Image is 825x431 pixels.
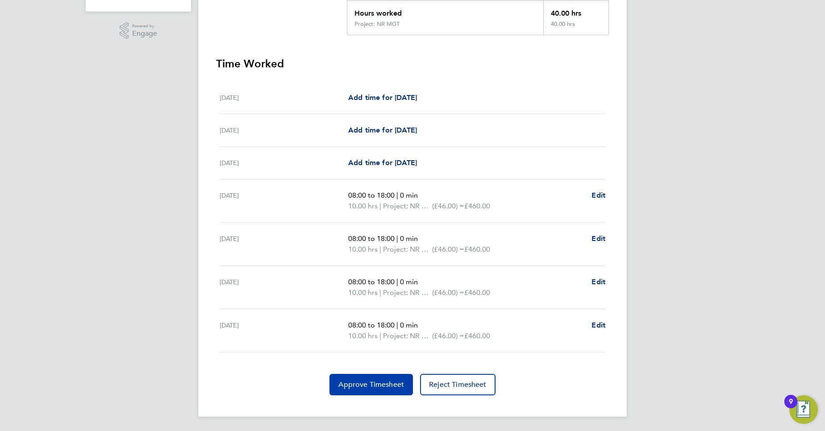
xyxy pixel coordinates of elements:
div: [DATE] [220,320,348,341]
span: 08:00 to 18:00 [348,321,395,329]
span: Approve Timesheet [338,380,404,389]
div: Hours worked [347,1,543,21]
span: | [396,234,398,243]
span: 08:00 to 18:00 [348,191,395,199]
span: | [379,202,381,210]
div: 9 [789,402,793,413]
a: Edit [592,190,605,201]
span: 10.00 hrs [348,245,378,253]
a: Powered byEngage [120,22,158,39]
span: Reject Timesheet [429,380,487,389]
span: Add time for [DATE] [348,158,417,167]
span: 08:00 to 18:00 [348,234,395,243]
span: Project: NR MGT [383,244,432,255]
span: (£46.00) = [432,332,464,340]
span: Powered by [132,22,157,30]
button: Reject Timesheet [420,374,496,395]
span: (£46.00) = [432,245,464,253]
span: (£46.00) = [432,202,464,210]
span: | [396,321,398,329]
div: [DATE] [220,233,348,255]
span: Project: NR MGT [383,331,432,341]
span: £460.00 [464,332,490,340]
span: Edit [592,278,605,286]
span: | [379,288,381,297]
button: Approve Timesheet [329,374,413,395]
a: Edit [592,233,605,244]
div: 40.00 hrs [543,1,608,21]
div: [DATE] [220,190,348,211]
span: | [379,332,381,340]
span: 0 min [400,278,418,286]
a: Edit [592,277,605,287]
span: £460.00 [464,202,490,210]
a: Add time for [DATE] [348,125,417,136]
span: 10.00 hrs [348,288,378,297]
a: Add time for [DATE] [348,92,417,103]
span: Project: NR MGT [383,201,432,211]
div: Project: NR MGT [354,21,400,28]
span: Edit [592,234,605,243]
span: 10.00 hrs [348,332,378,340]
span: | [379,245,381,253]
div: 40.00 hrs [543,21,608,35]
span: £460.00 [464,288,490,297]
span: 0 min [400,191,418,199]
h3: Time Worked [216,57,609,71]
span: £460.00 [464,245,490,253]
span: | [396,278,398,286]
span: 10.00 hrs [348,202,378,210]
span: Edit [592,191,605,199]
span: Edit [592,321,605,329]
span: 08:00 to 18:00 [348,278,395,286]
span: Engage [132,30,157,37]
button: Open Resource Center, 9 new notifications [789,395,818,424]
span: Add time for [DATE] [348,93,417,102]
span: (£46.00) = [432,288,464,297]
a: Add time for [DATE] [348,157,417,168]
div: [DATE] [220,92,348,103]
span: 0 min [400,234,418,243]
span: 0 min [400,321,418,329]
a: Edit [592,320,605,331]
div: [DATE] [220,157,348,168]
span: Project: NR MGT [383,287,432,298]
div: [DATE] [220,277,348,298]
div: [DATE] [220,125,348,136]
span: | [396,191,398,199]
span: Add time for [DATE] [348,126,417,134]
